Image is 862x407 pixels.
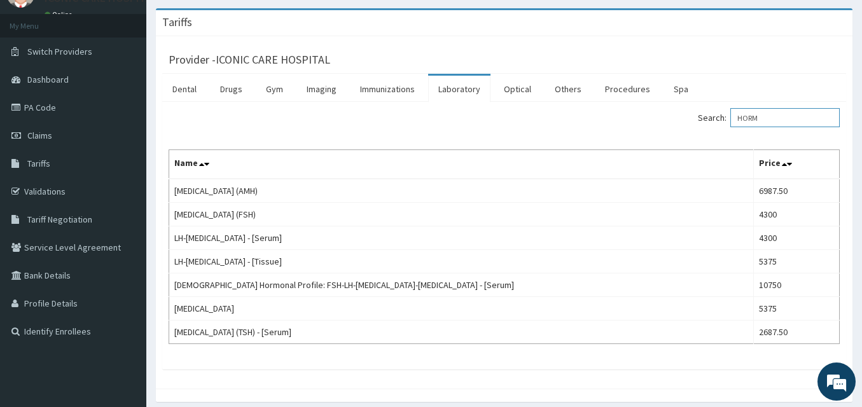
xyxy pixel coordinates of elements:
[169,179,754,203] td: [MEDICAL_DATA] (AMH)
[6,272,242,316] textarea: Type your message and hit 'Enter'
[24,64,52,95] img: d_794563401_company_1708531726252_794563401
[494,76,541,102] a: Optical
[27,214,92,225] span: Tariff Negotiation
[169,250,754,273] td: LH-[MEDICAL_DATA] - [Tissue]
[595,76,660,102] a: Procedures
[27,158,50,169] span: Tariffs
[169,297,754,321] td: [MEDICAL_DATA]
[169,226,754,250] td: LH-[MEDICAL_DATA] - [Serum]
[753,297,839,321] td: 5375
[169,54,330,66] h3: Provider - ICONIC CARE HOSPITAL
[753,250,839,273] td: 5375
[169,273,754,297] td: [DEMOGRAPHIC_DATA] Hormonal Profile: FSH-LH-[MEDICAL_DATA]-[MEDICAL_DATA] - [Serum]
[753,273,839,297] td: 10750
[27,130,52,141] span: Claims
[753,226,839,250] td: 4300
[169,321,754,344] td: [MEDICAL_DATA] (TSH) - [Serum]
[428,76,490,102] a: Laboratory
[730,108,840,127] input: Search:
[27,74,69,85] span: Dashboard
[27,46,92,57] span: Switch Providers
[210,76,253,102] a: Drugs
[256,76,293,102] a: Gym
[209,6,239,37] div: Minimize live chat window
[74,122,176,251] span: We're online!
[45,10,75,19] a: Online
[698,108,840,127] label: Search:
[162,17,192,28] h3: Tariffs
[66,71,214,88] div: Chat with us now
[753,321,839,344] td: 2687.50
[753,150,839,179] th: Price
[169,203,754,226] td: [MEDICAL_DATA] (FSH)
[664,76,699,102] a: Spa
[753,203,839,226] td: 4300
[545,76,592,102] a: Others
[162,76,207,102] a: Dental
[296,76,347,102] a: Imaging
[753,179,839,203] td: 6987.50
[350,76,425,102] a: Immunizations
[169,150,754,179] th: Name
